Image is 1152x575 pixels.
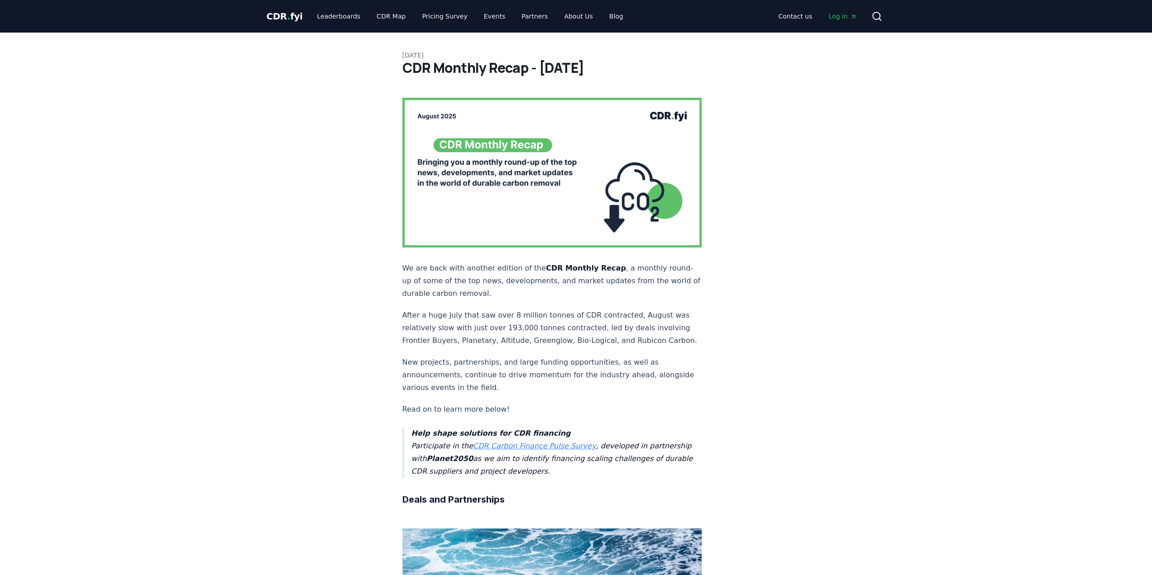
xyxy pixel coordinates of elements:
p: New projects, partnerships, and large funding opportunities, as well as announcements, continue t... [402,356,702,394]
a: Pricing Survey [415,8,474,24]
p: [DATE] [402,51,750,60]
p: After a huge July that saw over 8 million tonnes of CDR contracted, August was relatively slow wi... [402,309,702,347]
p: Read on to learn more below! [402,403,702,416]
span: CDR fyi [267,11,303,22]
a: Log in [821,8,864,24]
a: Events [477,8,512,24]
a: Leaderboards [310,8,368,24]
a: CDR Carbon Finance Pulse Survey [473,442,596,450]
strong: Deals and Partnerships [402,494,505,505]
strong: Planet2050 [426,454,473,463]
a: CDR.fyi [267,10,303,23]
p: We are back with another edition of the , a monthly round-up of some of the top news, development... [402,262,702,300]
a: CDR Map [369,8,413,24]
a: Partners [514,8,555,24]
span: . [287,11,290,22]
nav: Main [310,8,630,24]
h1: CDR Monthly Recap - [DATE] [402,60,750,76]
strong: CDR Monthly Recap [546,264,626,272]
nav: Main [771,8,864,24]
a: About Us [557,8,600,24]
strong: Help shape solutions for CDR financing [411,429,571,437]
a: Blog [602,8,631,24]
span: Log in [828,12,856,21]
em: Participate in the , developed in partnership with as we aim to identify financing scaling challe... [411,429,693,475]
a: Contact us [771,8,819,24]
img: blog post image [402,98,702,247]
